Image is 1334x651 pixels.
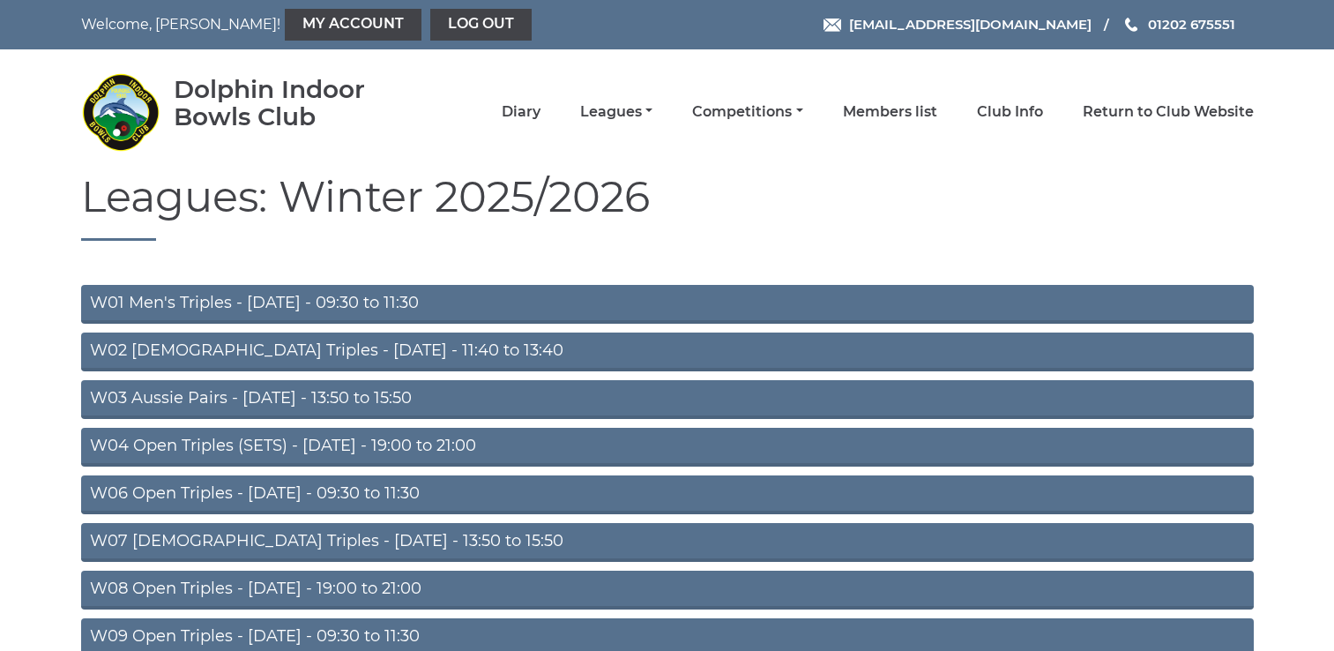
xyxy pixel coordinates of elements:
a: Competitions [692,102,802,122]
a: Return to Club Website [1083,102,1254,122]
a: W03 Aussie Pairs - [DATE] - 13:50 to 15:50 [81,380,1254,419]
a: Leagues [580,102,652,122]
a: Diary [502,102,540,122]
a: Log out [430,9,532,41]
img: Dolphin Indoor Bowls Club [81,72,160,152]
a: W08 Open Triples - [DATE] - 19:00 to 21:00 [81,571,1254,610]
span: [EMAIL_ADDRESS][DOMAIN_NAME] [849,16,1092,33]
a: Email [EMAIL_ADDRESS][DOMAIN_NAME] [824,14,1092,34]
a: W04 Open Triples (SETS) - [DATE] - 19:00 to 21:00 [81,428,1254,467]
a: W02 [DEMOGRAPHIC_DATA] Triples - [DATE] - 11:40 to 13:40 [81,333,1254,371]
h1: Leagues: Winter 2025/2026 [81,174,1254,241]
a: Phone us 01202 675551 [1122,14,1235,34]
a: Club Info [977,102,1043,122]
nav: Welcome, [PERSON_NAME]! [81,9,555,41]
img: Email [824,19,841,32]
a: Members list [843,102,937,122]
img: Phone us [1125,18,1137,32]
span: 01202 675551 [1148,16,1235,33]
a: W01 Men's Triples - [DATE] - 09:30 to 11:30 [81,285,1254,324]
a: W06 Open Triples - [DATE] - 09:30 to 11:30 [81,475,1254,514]
a: My Account [285,9,421,41]
div: Dolphin Indoor Bowls Club [174,76,416,131]
a: W07 [DEMOGRAPHIC_DATA] Triples - [DATE] - 13:50 to 15:50 [81,523,1254,562]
